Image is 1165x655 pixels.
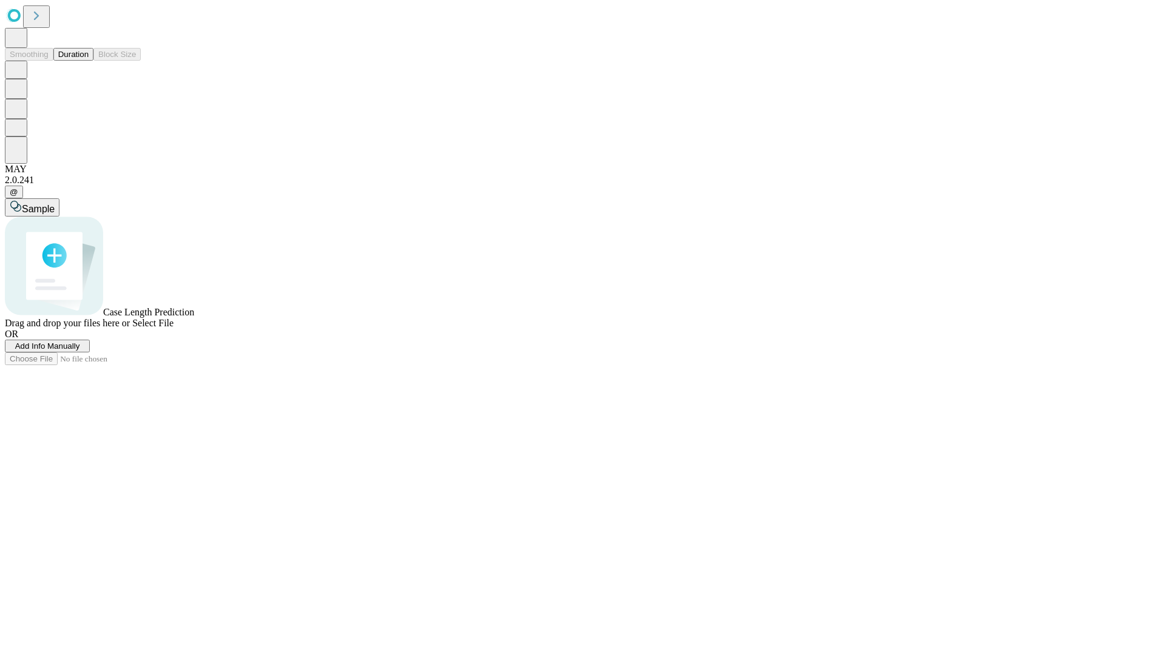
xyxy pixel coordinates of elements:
[5,198,59,217] button: Sample
[22,204,55,214] span: Sample
[103,307,194,317] span: Case Length Prediction
[5,48,53,61] button: Smoothing
[132,318,174,328] span: Select File
[5,186,23,198] button: @
[53,48,93,61] button: Duration
[5,340,90,352] button: Add Info Manually
[5,175,1160,186] div: 2.0.241
[10,187,18,196] span: @
[5,164,1160,175] div: MAY
[93,48,141,61] button: Block Size
[5,318,130,328] span: Drag and drop your files here or
[15,341,80,351] span: Add Info Manually
[5,329,18,339] span: OR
